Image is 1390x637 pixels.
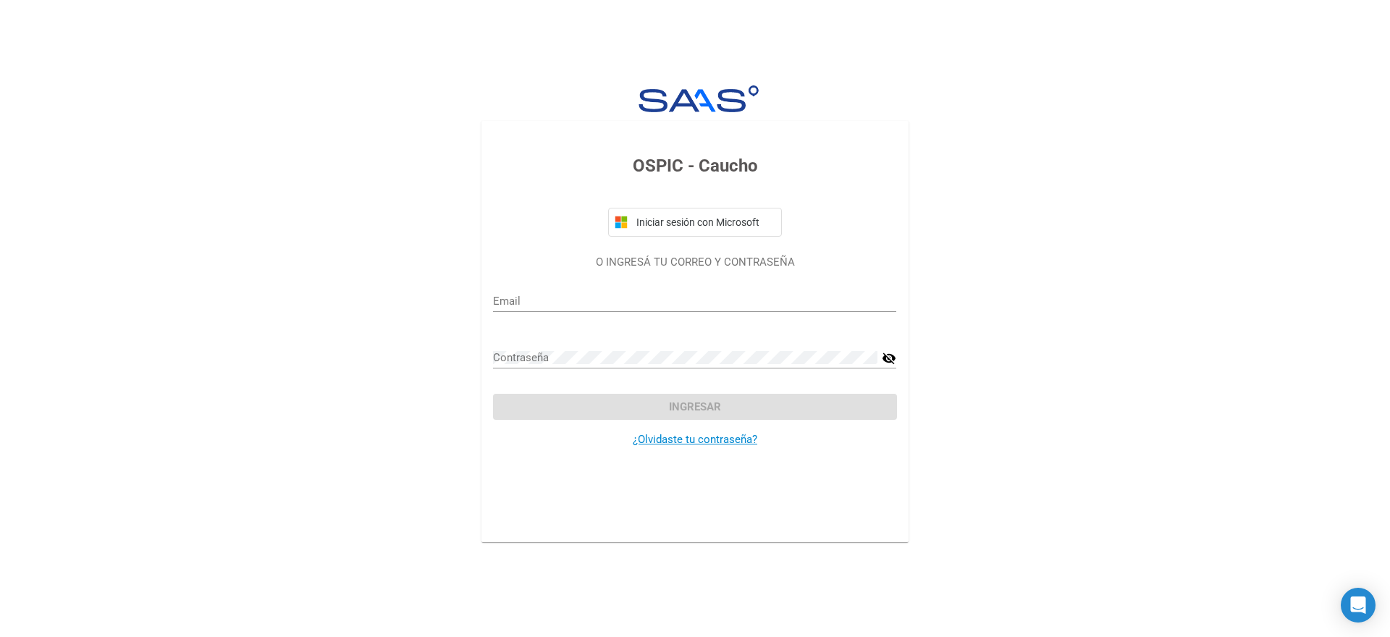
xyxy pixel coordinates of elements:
[608,208,782,237] button: Iniciar sesión con Microsoft
[493,153,896,179] h3: OSPIC - Caucho
[882,350,896,367] mat-icon: visibility_off
[493,394,896,420] button: Ingresar
[493,254,896,271] p: O INGRESÁ TU CORREO Y CONTRASEÑA
[1341,588,1376,623] div: Open Intercom Messenger
[669,400,721,413] span: Ingresar
[633,433,757,446] a: ¿Olvidaste tu contraseña?
[633,216,775,228] span: Iniciar sesión con Microsoft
